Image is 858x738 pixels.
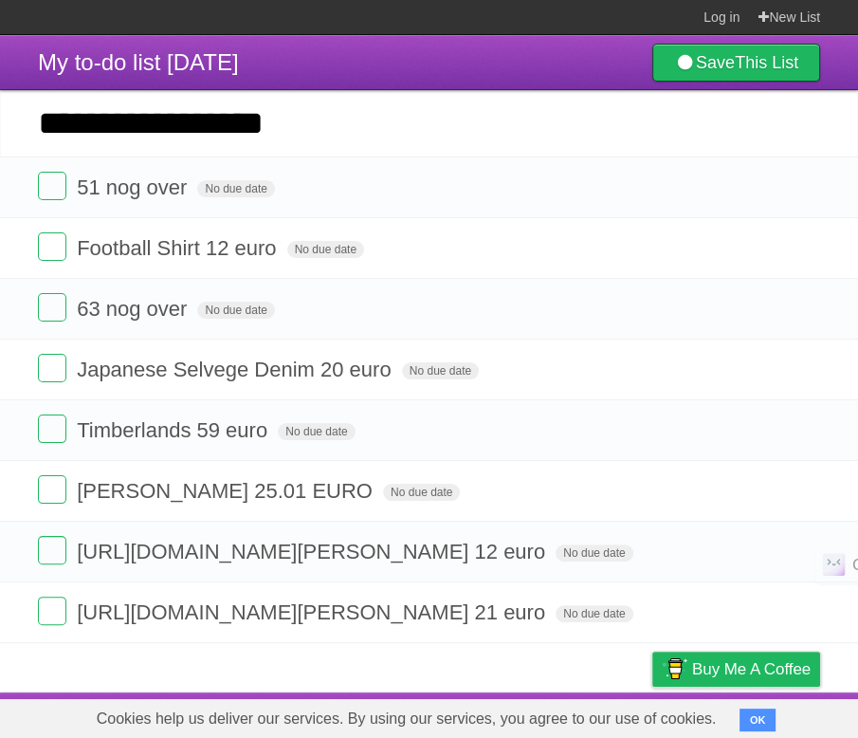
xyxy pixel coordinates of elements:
[278,423,355,440] span: No due date
[652,652,820,687] a: Buy me a coffee
[77,479,377,503] span: [PERSON_NAME] 25.01 EURO
[38,49,239,75] span: My to-do list [DATE]
[701,697,820,733] a: Suggest a feature
[400,697,440,733] a: About
[628,697,677,733] a: Privacy
[704,415,740,446] label: Star task
[77,297,192,321] span: 63 nog over
[704,232,740,264] label: Star task
[563,697,605,733] a: Terms
[704,475,740,507] label: Star task
[38,475,66,504] label: Done
[692,653,811,686] span: Buy me a coffee
[556,544,632,562] span: No due date
[38,293,66,322] label: Done
[77,600,550,624] span: [URL][DOMAIN_NAME][PERSON_NAME] 21 euro
[38,597,66,625] label: Done
[704,597,740,628] label: Star task
[78,700,736,738] span: Cookies help us deliver our services. By using our services, you agree to our use of cookies.
[704,536,740,567] label: Star task
[652,44,820,82] a: SaveThis List
[77,358,395,381] span: Japanese Selvege Denim 20 euro
[38,172,66,200] label: Done
[556,605,632,622] span: No due date
[77,236,281,260] span: Football Shirt 12 euro
[704,172,740,203] label: Star task
[38,415,66,443] label: Done
[38,536,66,564] label: Done
[77,540,550,563] span: [URL][DOMAIN_NAME][PERSON_NAME] 12 euro
[739,709,776,731] button: OK
[704,354,740,385] label: Star task
[287,241,364,258] span: No due date
[383,484,460,501] span: No due date
[197,180,274,197] span: No due date
[735,53,798,72] b: This List
[77,418,272,442] span: Timberlands 59 euro
[38,354,66,382] label: Done
[38,232,66,261] label: Done
[662,653,687,685] img: Buy me a coffee
[463,697,539,733] a: Developers
[77,175,192,199] span: 51 nog over
[704,293,740,324] label: Star task
[402,362,479,379] span: No due date
[197,302,274,319] span: No due date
